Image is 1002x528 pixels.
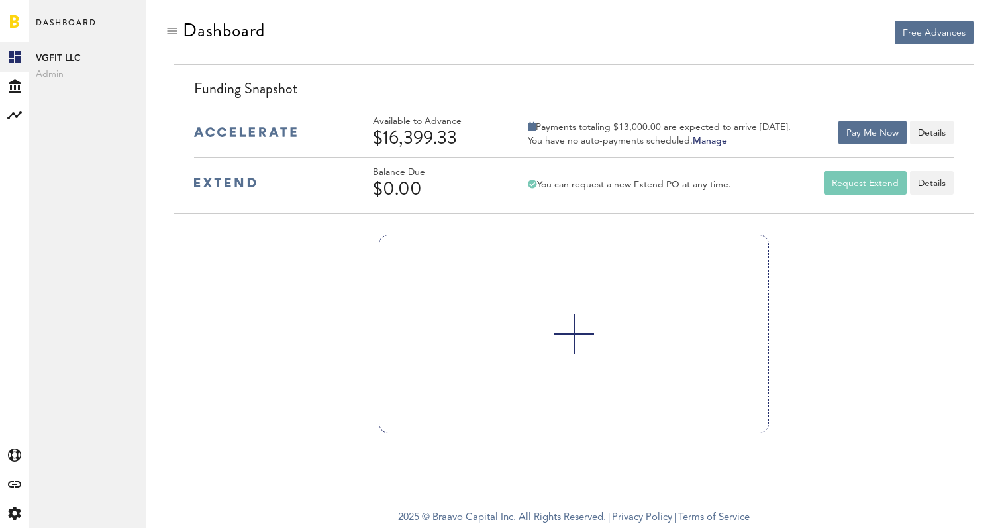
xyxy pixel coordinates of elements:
span: 2025 © Braavo Capital Inc. All Rights Reserved. [398,508,606,528]
button: Details [910,121,954,144]
div: Funding Snapshot [194,78,953,107]
a: Privacy Policy [612,513,672,523]
div: Available to Advance [373,116,499,127]
div: $16,399.33 [373,127,499,148]
div: You have no auto-payments scheduled. [528,135,791,147]
img: extend-medium-blue-logo.svg [194,178,256,188]
span: Dashboard [36,15,97,42]
div: Payments totaling $13,000.00 are expected to arrive [DATE]. [528,121,791,133]
button: Pay Me Now [838,121,907,144]
img: accelerate-medium-blue-logo.svg [194,127,297,137]
span: VGFIT LLC [36,50,139,66]
iframe: Opens a widget where you can find more information [899,488,989,521]
div: You can request a new Extend PO at any time. [528,179,731,191]
div: Balance Due [373,167,499,178]
span: Admin [36,66,139,82]
button: Request Extend [824,171,907,195]
a: Manage [693,136,727,146]
div: $0.00 [373,178,499,199]
a: Details [910,171,954,195]
div: Dashboard [183,20,265,41]
a: Terms of Service [678,513,750,523]
button: Free Advances [895,21,974,44]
